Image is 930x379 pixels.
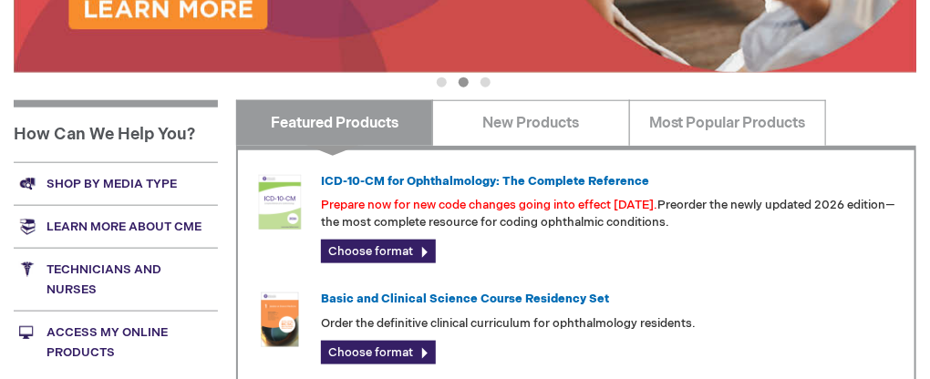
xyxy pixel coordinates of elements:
[629,100,826,146] a: Most Popular Products
[459,77,469,87] button: 2 of 3
[236,100,433,146] a: Featured Products
[14,100,218,162] h1: How Can We Help You?
[14,162,218,205] a: Shop by media type
[321,198,657,212] font: Prepare now for new code changes going into effect [DATE].
[253,292,307,347] img: 02850963u_47.png
[321,315,900,333] p: Order the definitive clinical curriculum for ophthalmology residents.
[14,248,218,311] a: Technicians and nurses
[253,175,307,230] img: 0120008u_42.png
[321,197,900,230] p: Preorder the newly updated 2026 edition—the most complete resource for coding ophthalmic conditions.
[480,77,491,87] button: 3 of 3
[14,311,218,374] a: Access My Online Products
[321,240,436,263] a: Choose format
[321,292,609,306] a: Basic and Clinical Science Course Residency Set
[432,100,629,146] a: New Products
[321,341,436,364] a: Choose format
[321,174,649,189] a: ICD-10-CM for Ophthalmology: The Complete Reference
[437,77,447,87] button: 1 of 3
[14,205,218,248] a: Learn more about CME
